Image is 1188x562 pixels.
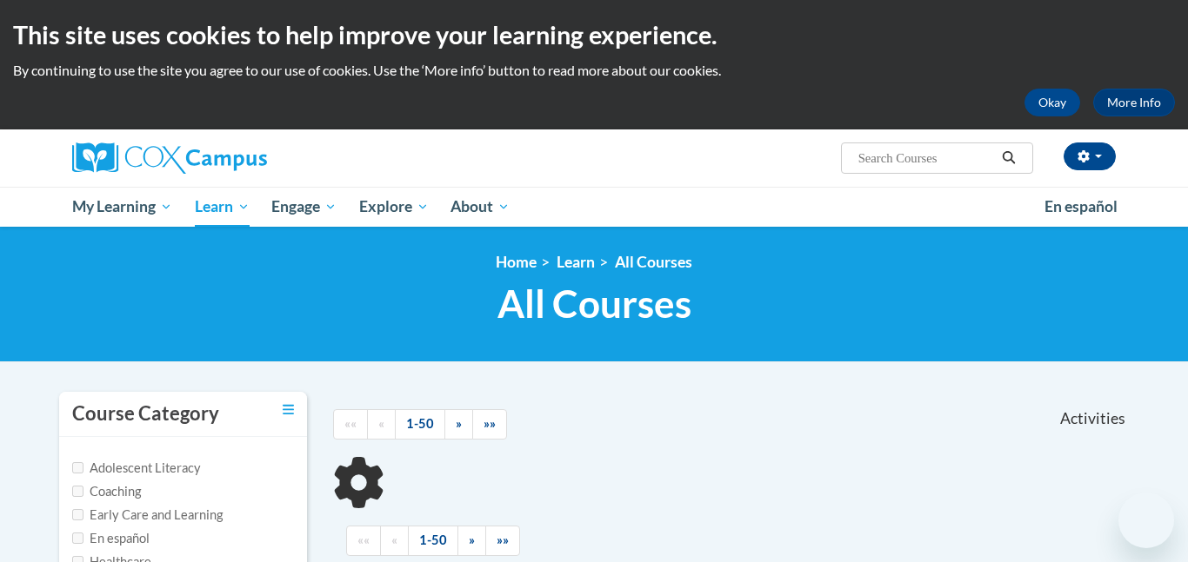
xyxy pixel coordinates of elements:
span: «« [344,416,357,431]
a: Toggle collapse [283,400,294,420]
a: 1-50 [408,526,458,556]
p: By continuing to use the site you agree to our use of cookies. Use the ‘More info’ button to read... [13,61,1175,80]
input: Checkbox for Options [72,532,83,544]
span: « [378,416,384,431]
label: Adolescent Literacy [72,459,201,478]
a: Cox Campus [72,142,403,174]
span: » [456,416,462,431]
input: Checkbox for Options [72,462,83,473]
a: Learn [557,253,595,271]
div: Main menu [46,187,1142,227]
input: Checkbox for Options [72,486,83,497]
iframe: Button to launch messaging window [1118,493,1174,548]
a: Explore [348,187,440,227]
a: About [440,187,522,227]
button: Search [996,148,1022,169]
a: My Learning [61,187,184,227]
span: »» [484,416,496,431]
label: En español [72,529,150,548]
span: About [451,196,510,217]
a: En español [1033,188,1129,225]
h2: This site uses cookies to help improve your learning experience. [13,17,1175,52]
input: Search Courses [857,148,996,169]
label: Coaching [72,482,141,501]
span: « [391,532,397,547]
a: Home [496,253,537,271]
h3: Course Category [72,400,219,427]
span: Engage [271,196,337,217]
a: Previous [380,526,409,556]
a: Next [457,526,486,556]
a: 1-50 [395,409,445,440]
a: Next [444,409,473,440]
a: Learn [184,187,261,227]
span: All Courses [497,281,691,327]
a: All Courses [615,253,692,271]
label: Early Care and Learning [72,506,223,525]
span: Learn [195,196,250,217]
a: More Info [1093,89,1175,116]
span: » [469,532,475,547]
img: Cox Campus [72,142,267,174]
button: Okay [1024,89,1080,116]
button: Account Settings [1064,142,1116,170]
span: Explore [359,196,429,217]
input: Checkbox for Options [72,509,83,520]
a: End [472,409,507,440]
a: Previous [367,409,396,440]
span: En español [1045,197,1118,215]
span: My Learning [72,196,172,217]
span: «« [357,532,370,547]
a: Engage [260,187,348,227]
a: Begining [346,526,381,556]
span: Activities [1060,409,1125,428]
span: »» [497,532,509,547]
a: Begining [333,409,368,440]
a: End [485,526,520,556]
